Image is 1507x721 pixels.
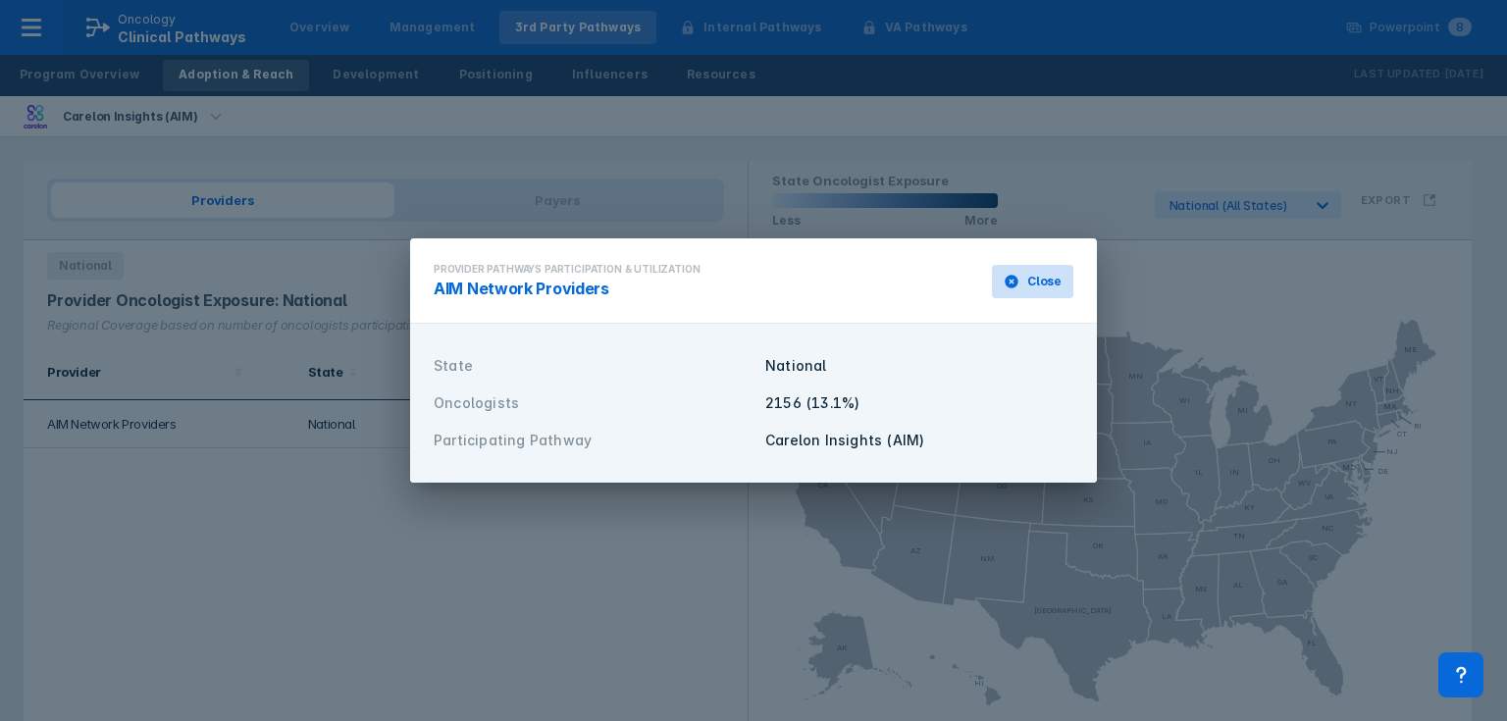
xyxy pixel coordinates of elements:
[434,262,700,277] div: Provider Pathways Participation & Utilization
[992,265,1073,298] button: Close
[434,430,753,451] div: Participating Pathway
[765,430,1073,451] div: Carelon Insights (AIM)
[1438,652,1483,697] div: Contact Support
[765,355,1073,377] div: National
[1027,273,1062,290] span: Close
[765,392,1073,414] div: 2156 (13.1%)
[434,277,700,300] div: AIM Network Providers
[434,355,753,377] div: State
[434,392,753,414] div: Oncologists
